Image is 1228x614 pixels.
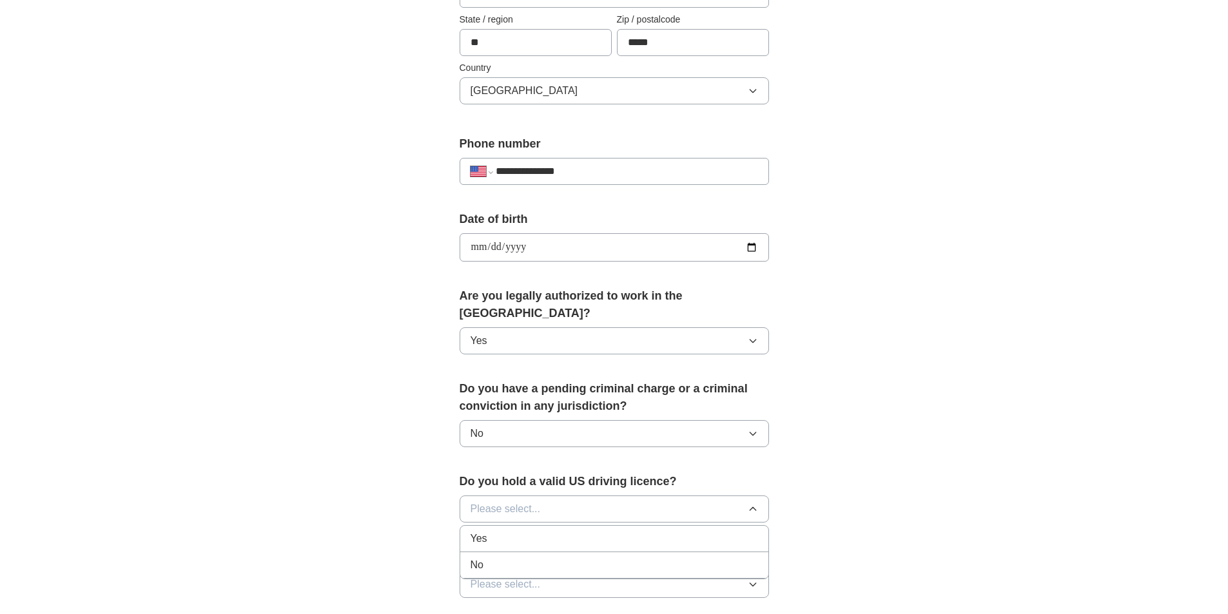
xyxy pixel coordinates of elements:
[617,13,769,26] label: Zip / postalcode
[471,83,578,99] span: [GEOGRAPHIC_DATA]
[460,571,769,598] button: Please select...
[471,557,483,573] span: No
[460,13,612,26] label: State / region
[460,287,769,322] label: Are you legally authorized to work in the [GEOGRAPHIC_DATA]?
[471,501,541,517] span: Please select...
[471,333,487,349] span: Yes
[471,577,541,592] span: Please select...
[471,426,483,441] span: No
[460,211,769,228] label: Date of birth
[460,327,769,354] button: Yes
[460,135,769,153] label: Phone number
[460,77,769,104] button: [GEOGRAPHIC_DATA]
[460,495,769,523] button: Please select...
[460,61,769,75] label: Country
[471,531,487,546] span: Yes
[460,380,769,415] label: Do you have a pending criminal charge or a criminal conviction in any jurisdiction?
[460,473,769,490] label: Do you hold a valid US driving licence?
[460,420,769,447] button: No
